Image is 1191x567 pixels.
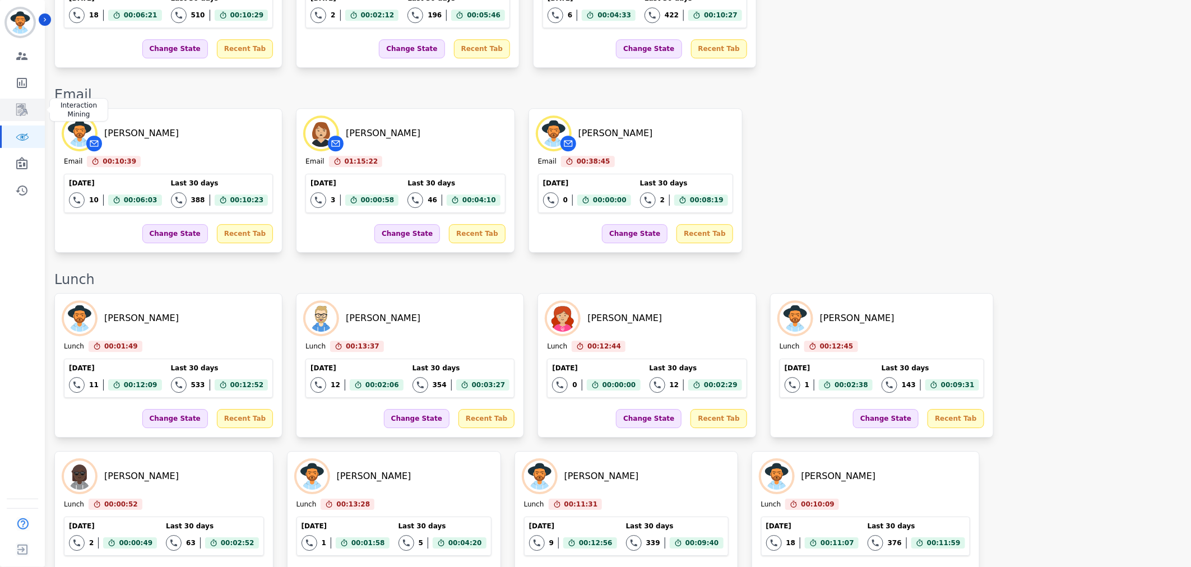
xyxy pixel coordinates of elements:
div: 1 [805,380,809,389]
div: Email [538,157,557,167]
div: Lunch [54,271,1180,289]
div: [PERSON_NAME] [337,470,411,483]
div: [PERSON_NAME] [104,127,179,140]
div: [DATE] [543,179,631,188]
img: Bordered avatar [7,9,34,36]
div: 18 [786,538,796,547]
img: Avatar [547,303,578,334]
span: 00:02:52 [221,537,254,549]
span: 00:06:21 [124,10,157,21]
div: 2 [660,196,665,205]
div: Last 30 days [398,522,486,531]
div: Recent Tab [217,39,273,58]
div: Recent Tab [217,224,273,243]
div: 3 [331,196,335,205]
div: 510 [191,11,205,20]
div: 143 [902,380,916,389]
div: [DATE] [785,364,873,373]
div: 0 [563,196,568,205]
span: 00:06:03 [124,194,157,206]
div: [DATE] [552,364,640,373]
div: Email [64,157,82,167]
div: 339 [646,538,660,547]
div: 18 [89,11,99,20]
div: 11 [89,380,99,389]
span: 00:02:38 [835,379,868,391]
div: Change State [616,39,682,58]
span: 00:13:28 [336,499,370,510]
span: 00:11:31 [564,499,598,510]
div: Lunch [780,342,800,352]
span: 01:15:22 [345,156,378,167]
div: Lunch [64,500,84,510]
img: Avatar [780,303,811,334]
div: Last 30 days [413,364,510,373]
div: Last 30 days [626,522,724,531]
div: [PERSON_NAME] [820,312,895,325]
span: 00:00:00 [593,194,627,206]
span: 00:04:20 [448,537,482,549]
span: 00:02:29 [704,379,738,391]
div: 2 [331,11,335,20]
div: 10 [89,196,99,205]
span: 00:00:00 [603,379,636,391]
span: 00:02:12 [361,10,395,21]
div: [PERSON_NAME] [578,127,653,140]
div: 1 [322,538,326,547]
span: 00:11:59 [927,537,961,549]
div: Last 30 days [882,364,979,373]
div: 533 [191,380,205,389]
span: 00:05:46 [467,10,501,21]
span: 00:09:40 [685,537,719,549]
div: 388 [191,196,205,205]
span: 00:12:44 [587,341,621,352]
span: 00:10:39 [103,156,136,167]
span: 00:00:49 [119,537,152,549]
div: Recent Tab [676,224,733,243]
div: 0 [572,380,577,389]
div: Last 30 days [171,179,268,188]
div: [DATE] [69,179,161,188]
div: Last 30 days [640,179,728,188]
div: [PERSON_NAME] [346,312,420,325]
div: Recent Tab [691,39,747,58]
span: 00:10:09 [801,499,835,510]
div: [PERSON_NAME] [104,312,179,325]
div: Last 30 days [407,179,500,188]
div: Last 30 days [650,364,742,373]
div: 46 [428,196,437,205]
div: Email [54,86,1180,104]
div: Change State [142,409,208,428]
span: 00:12:45 [820,341,854,352]
span: 00:04:33 [597,10,631,21]
div: Lunch [524,500,544,510]
div: Lunch [547,342,567,352]
div: Recent Tab [449,224,505,243]
span: 00:12:56 [579,537,613,549]
div: 196 [428,11,442,20]
img: Avatar [305,118,337,149]
span: 00:12:52 [230,379,264,391]
div: 12 [670,380,679,389]
div: [PERSON_NAME] [564,470,639,483]
div: [PERSON_NAME] [346,127,420,140]
span: 00:04:10 [462,194,496,206]
span: 00:10:23 [230,194,264,206]
div: 2 [89,538,94,547]
div: Change State [379,39,444,58]
div: Change State [853,409,919,428]
span: 00:38:45 [577,156,610,167]
div: Change State [142,224,208,243]
img: Avatar [524,461,555,492]
div: [DATE] [311,179,398,188]
div: Recent Tab [690,409,747,428]
img: Avatar [296,461,328,492]
div: 354 [433,380,447,389]
div: [DATE] [766,522,859,531]
div: 5 [419,538,423,547]
span: 00:10:29 [230,10,264,21]
div: 12 [331,380,340,389]
div: Recent Tab [928,409,984,428]
img: Avatar [64,118,95,149]
img: Avatar [64,461,95,492]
